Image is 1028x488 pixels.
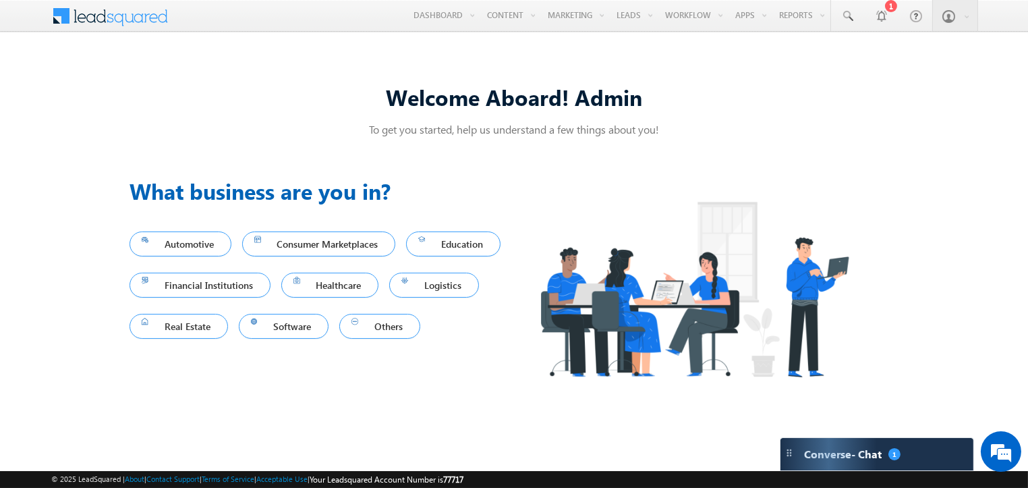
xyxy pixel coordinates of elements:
span: © 2025 LeadSquared | | | | | [51,473,463,486]
span: Education [418,235,488,253]
span: Financial Institutions [142,276,258,294]
span: Your Leadsquared Account Number is [310,475,463,485]
a: Contact Support [146,475,200,483]
span: Healthcare [293,276,367,294]
a: About [125,475,144,483]
span: 77717 [443,475,463,485]
span: Software [251,317,317,335]
a: Acceptable Use [256,475,308,483]
span: Real Estate [142,317,216,335]
span: Consumer Marketplaces [254,235,384,253]
p: To get you started, help us understand a few things about you! [130,122,898,136]
span: Logistics [401,276,467,294]
img: Industry.png [514,175,874,404]
span: Automotive [142,235,219,253]
a: Terms of Service [202,475,254,483]
h3: What business are you in? [130,175,514,207]
span: Others [351,317,408,335]
img: carter-drag [784,448,795,458]
div: Welcome Aboard! Admin [130,82,898,111]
